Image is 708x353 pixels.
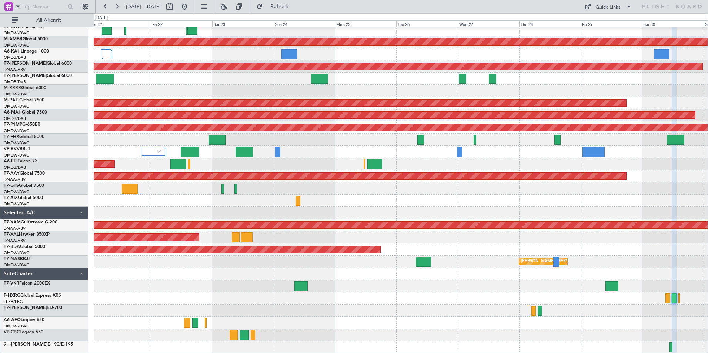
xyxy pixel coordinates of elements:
span: VP-CBC [4,330,20,334]
div: Sat 30 [642,20,704,27]
span: [DATE] - [DATE] [126,3,161,10]
span: T7-VKR [4,281,19,286]
span: T7-GTS [4,184,19,188]
span: Refresh [264,4,295,9]
div: [PERSON_NAME] ([PERSON_NAME] Intl) [521,256,599,267]
div: Fri 29 [581,20,642,27]
span: A6-EFI [4,159,17,164]
a: OMDB/DXB [4,116,26,121]
a: OMDB/DXB [4,79,26,85]
a: OMDW/DWC [4,91,29,97]
a: T7-GTSGlobal 7500 [4,184,44,188]
a: T7-P1MPG-650ER [4,122,40,127]
a: OMDW/DWC [4,128,29,134]
a: OMDW/DWC [4,262,29,268]
a: A6-EFIFalcon 7X [4,159,38,164]
a: OMDB/DXB [4,55,26,60]
a: T7-NASBBJ2 [4,257,31,261]
span: T7-[PERSON_NAME] [4,306,47,310]
div: Wed 27 [458,20,519,27]
a: OMDW/DWC [4,201,29,207]
a: DNAA/ABV [4,238,26,243]
button: Refresh [253,1,297,13]
a: T7-BDAGlobal 5000 [4,245,45,249]
a: OMDW/DWC [4,323,29,329]
span: A6-KAH [4,49,21,54]
a: OMDW/DWC [4,43,29,48]
div: Fri 22 [151,20,212,27]
a: M-RAFIGlobal 7500 [4,98,44,102]
span: T7-XAM [4,220,21,225]
a: 9H-[PERSON_NAME]E-190/E-195 [4,342,73,347]
span: M-AMBR [4,37,23,41]
a: T7-[PERSON_NAME]Global 6000 [4,74,72,78]
a: LFPB/LBG [4,299,23,305]
span: All Aircraft [19,18,78,23]
a: OMDW/DWC [4,30,29,36]
a: DNAA/ABV [4,67,26,73]
span: M-RRRR [4,86,21,90]
span: T7-AAY [4,171,20,176]
a: VP-BVVBBJ1 [4,147,30,151]
div: Tue 26 [396,20,458,27]
a: OMDB/DXB [4,165,26,170]
span: M-RAFI [4,98,19,102]
a: T7-[PERSON_NAME]Global 6000 [4,61,72,66]
span: A6-AFO [4,318,21,322]
img: arrow-gray.svg [157,150,161,153]
a: OMDW/DWC [4,104,29,109]
span: A6-MAH [4,110,22,115]
a: T7-AAYGlobal 7500 [4,171,45,176]
a: DNAA/ABV [4,226,26,231]
a: DNAA/ABV [4,177,26,182]
a: A6-MAHGlobal 7500 [4,110,47,115]
a: OMDW/DWC [4,140,29,146]
input: Trip Number [23,1,65,12]
span: T7-FHX [4,135,19,139]
a: T7-VKRFalcon 2000EX [4,281,50,286]
a: VP-CBCLegacy 650 [4,330,43,334]
div: Thu 28 [519,20,581,27]
div: Thu 21 [89,20,151,27]
a: A6-AFOLegacy 650 [4,318,44,322]
span: T7-XAL [4,232,19,237]
span: VP-BVV [4,147,20,151]
a: OMDW/DWC [4,250,29,256]
span: F-HXRG [4,293,20,298]
a: T7-AIXGlobal 5000 [4,196,43,200]
a: T7-FHXGlobal 5000 [4,135,44,139]
span: T7-NAS [4,257,20,261]
a: F-HXRGGlobal Express XRS [4,293,61,298]
span: T7-[PERSON_NAME] [4,74,47,78]
a: T7-XAMGulfstream G-200 [4,220,57,225]
button: All Aircraft [8,14,80,26]
span: 9H-[PERSON_NAME] [4,342,47,347]
span: T7-AIX [4,196,18,200]
span: T7-BDA [4,245,20,249]
div: Sun 24 [274,20,335,27]
div: Sat 23 [212,20,274,27]
a: OMDW/DWC [4,152,29,158]
span: T7-P1MP [4,122,22,127]
span: T7-[PERSON_NAME] [4,61,47,66]
div: [DATE] [95,15,108,21]
div: Mon 25 [335,20,396,27]
a: A6-KAHLineage 1000 [4,49,49,54]
a: M-AMBRGlobal 5000 [4,37,48,41]
a: OMDW/DWC [4,189,29,195]
a: M-RRRRGlobal 6000 [4,86,46,90]
a: T7-[PERSON_NAME]BD-700 [4,306,62,310]
a: T7-XALHawker 850XP [4,232,50,237]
